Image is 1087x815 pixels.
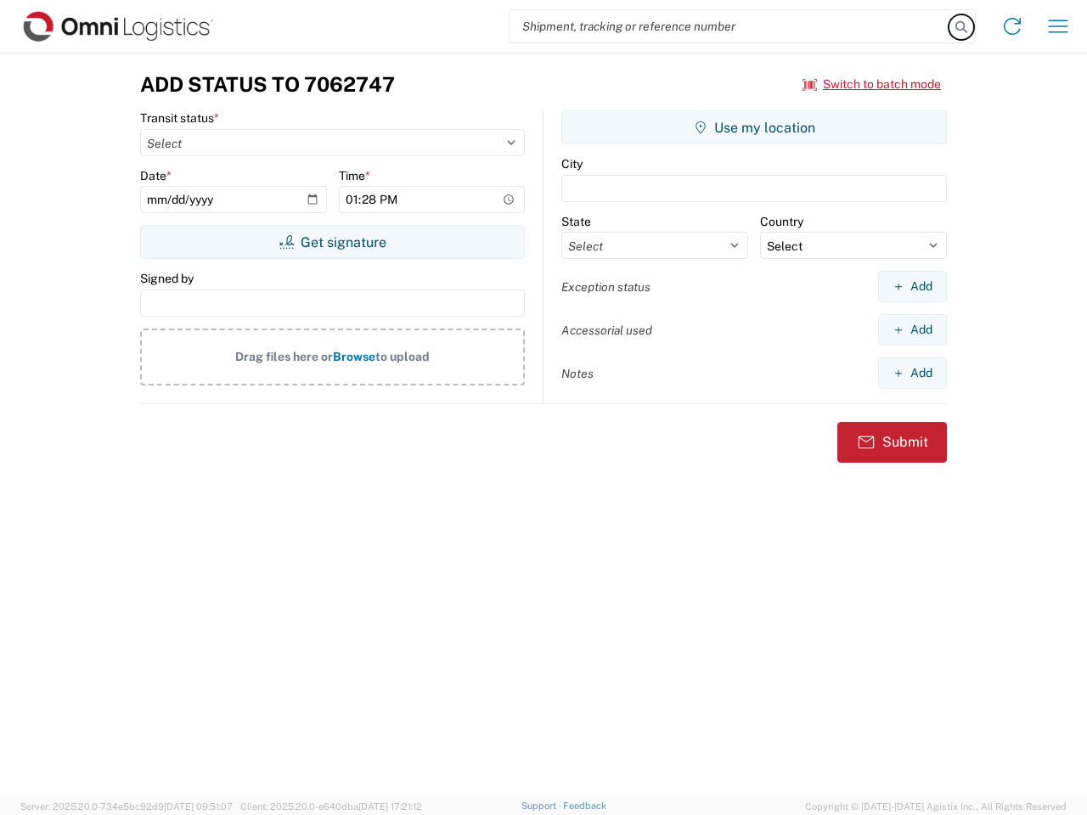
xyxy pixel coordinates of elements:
[837,422,947,463] button: Submit
[561,156,583,171] label: City
[333,350,375,363] span: Browse
[561,366,594,381] label: Notes
[878,314,947,346] button: Add
[521,801,564,811] a: Support
[375,350,430,363] span: to upload
[561,323,652,338] label: Accessorial used
[339,168,370,183] label: Time
[760,214,803,229] label: Country
[561,110,947,144] button: Use my location
[805,799,1067,814] span: Copyright © [DATE]-[DATE] Agistix Inc., All Rights Reserved
[563,801,606,811] a: Feedback
[561,279,651,295] label: Exception status
[140,271,194,286] label: Signed by
[20,801,233,812] span: Server: 2025.20.0-734e5bc92d9
[140,225,525,259] button: Get signature
[240,801,422,812] span: Client: 2025.20.0-e640dba
[803,70,941,98] button: Switch to batch mode
[164,801,233,812] span: [DATE] 09:51:07
[878,357,947,389] button: Add
[140,72,395,97] h3: Add Status to 7062747
[358,801,422,812] span: [DATE] 17:21:12
[561,214,591,229] label: State
[878,271,947,302] button: Add
[140,168,172,183] label: Date
[140,110,219,126] label: Transit status
[510,10,949,42] input: Shipment, tracking or reference number
[235,350,333,363] span: Drag files here or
